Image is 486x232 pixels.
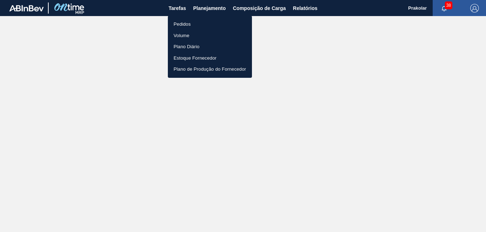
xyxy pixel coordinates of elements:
[168,52,252,64] a: Estoque Fornecedor
[168,30,252,41] a: Volume
[168,19,252,30] a: Pedidos
[168,41,252,52] a: Plano Diário
[168,64,252,75] a: Plano de Produção do Fornecedor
